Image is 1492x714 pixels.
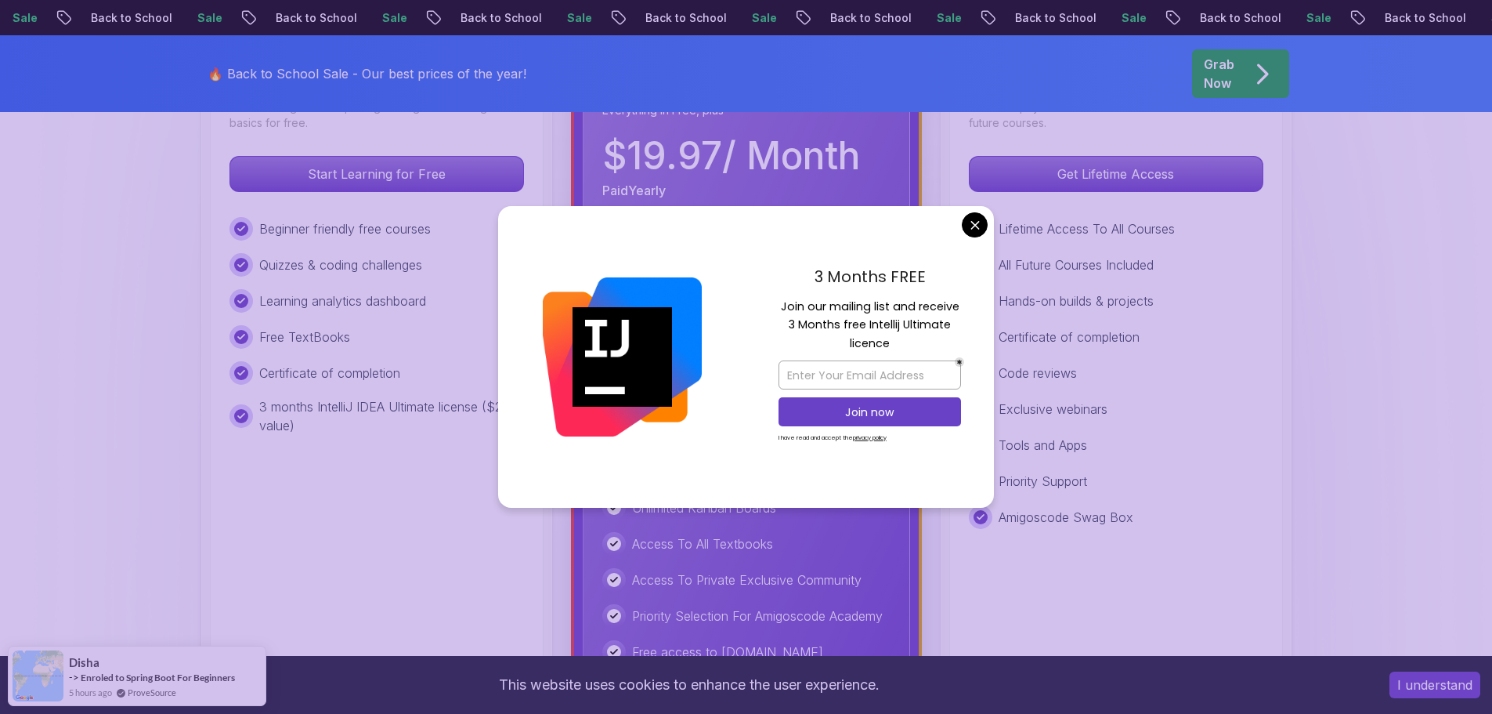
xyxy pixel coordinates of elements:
[999,472,1087,491] p: Priority Support
[911,10,961,26] p: Sale
[229,166,524,182] a: Start Learning for Free
[250,10,356,26] p: Back to School
[1204,55,1234,92] p: Grab Now
[969,166,1263,182] a: Get Lifetime Access
[1359,10,1465,26] p: Back to School
[602,137,860,175] p: $ 19.97 / Month
[1174,10,1281,26] p: Back to School
[999,436,1087,455] p: Tools and Apps
[435,10,541,26] p: Back to School
[69,671,79,683] span: ->
[999,400,1107,419] p: Exclusive webinars
[229,100,524,131] p: Ideal for beginners exploring coding and learning the basics for free.
[999,292,1154,310] p: Hands-on builds & projects
[81,672,235,683] a: Enroled to Spring Boot For Beginners
[13,651,63,701] img: provesource social proof notification image
[128,686,176,699] a: ProveSource
[541,10,591,26] p: Sale
[1281,10,1331,26] p: Sale
[632,535,773,553] p: Access To All Textbooks
[259,364,400,382] p: Certificate of completion
[632,571,862,589] p: Access To Private Exclusive Community
[259,328,350,346] p: Free TextBooks
[1096,10,1146,26] p: Sale
[999,328,1140,346] p: Certificate of completion
[69,686,112,699] span: 5 hours ago
[65,10,172,26] p: Back to School
[12,668,1366,702] div: This website uses cookies to enhance the user experience.
[969,156,1263,192] button: Get Lifetime Access
[969,100,1263,131] p: One-time payment for lifetime access to all current and future courses.
[259,219,431,238] p: Beginner friendly free courses
[259,256,422,274] p: Quizzes & coding challenges
[230,157,523,191] p: Start Learning for Free
[999,508,1133,527] p: Amigoscode Swag Box
[804,10,911,26] p: Back to School
[229,156,524,192] button: Start Learning for Free
[602,181,666,200] p: Paid Yearly
[999,256,1154,274] p: All Future Courses Included
[726,10,776,26] p: Sale
[172,10,222,26] p: Sale
[69,656,99,669] span: Disha
[259,292,426,310] p: Learning analytics dashboard
[999,219,1175,238] p: Lifetime Access To All Courses
[989,10,1096,26] p: Back to School
[1389,672,1480,698] button: Accept cookies
[970,157,1263,191] p: Get Lifetime Access
[632,643,823,661] p: Free access to [DOMAIN_NAME]
[632,607,883,625] p: Priority Selection For Amigoscode Academy
[620,10,726,26] p: Back to School
[356,10,406,26] p: Sale
[208,64,526,83] p: 🔥 Back to School Sale - Our best prices of the year!
[999,364,1077,382] p: Code reviews
[259,397,524,435] p: 3 months IntelliJ IDEA Ultimate license ($249 value)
